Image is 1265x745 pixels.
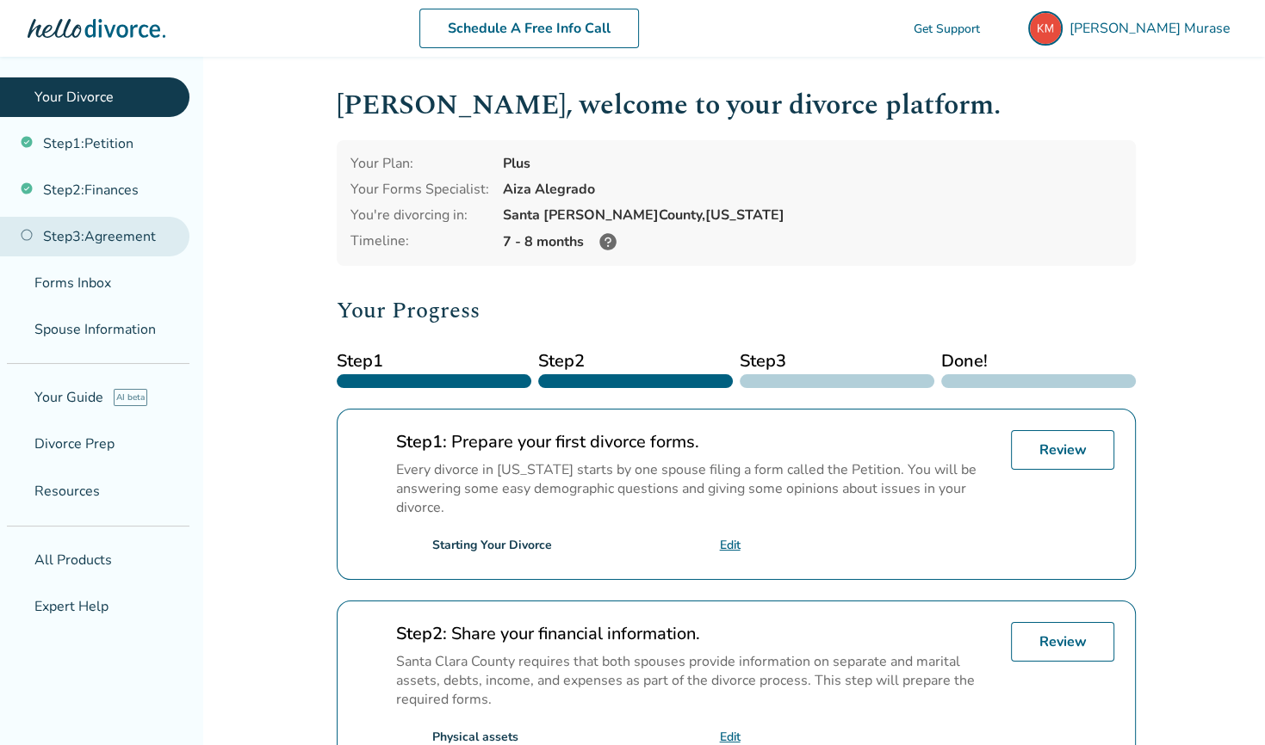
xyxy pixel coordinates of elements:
span: phone_in_talk [893,22,907,35]
div: Plus [503,154,1122,173]
a: Review [1011,430,1114,470]
span: explore [10,391,24,404]
div: Aiza Alegrado [503,180,1122,199]
span: [PERSON_NAME] Murase [1070,19,1237,38]
span: Step 2 [538,348,733,374]
div: Your Plan: [350,154,489,173]
span: check_circle [358,622,382,646]
span: groups [10,600,24,613]
span: menu_book [10,484,24,498]
span: Step 1 [337,348,531,374]
a: phone_in_talkGet Support [893,21,980,37]
span: AI beta [114,389,147,406]
strong: Step 2 : [396,622,447,645]
span: Resources [10,482,100,501]
iframe: Chat Widget [1179,662,1265,745]
span: people [10,323,24,336]
div: Your Forms Specialist: [350,180,489,199]
h2: Your Progress [337,293,1136,328]
div: Starting Your Divorce [432,537,552,553]
p: Every divorce in [US_STATE] starts by one spouse filing a form called the Petition. You will be a... [396,460,997,517]
h2: Share your financial information. [396,622,997,645]
img: katsu610@gmail.com [1028,11,1063,46]
span: Get Support [914,21,980,37]
span: Done! [941,348,1136,374]
div: You're divorcing in: [350,206,489,225]
div: 7 - 8 months [503,231,1122,252]
h1: [PERSON_NAME] , welcome to your divorce platform. [337,84,1136,126]
span: shopping_basket [10,553,24,567]
span: check_circle [410,537,425,552]
div: Santa [PERSON_NAME] County, [US_STATE] [503,206,1122,225]
div: Timeline: [350,231,489,252]
span: shopping_cart [994,18,1014,39]
a: Edit [720,537,741,553]
span: Forms Inbox [34,274,111,292]
a: Review [1011,622,1114,662]
h2: Prepare your first divorce forms. [396,430,997,453]
a: Schedule A Free Info Call [419,9,639,48]
span: check_circle [358,430,382,454]
a: Edit [720,729,741,745]
span: inbox [10,276,24,290]
div: Physical assets [432,729,518,745]
strong: Step 1 : [396,430,447,453]
span: expand_more [158,481,179,502]
span: list_alt_check [10,437,24,451]
p: Santa Clara County requires that both spouses provide information on separate and marital assets,... [396,652,997,709]
span: Step 3 [740,348,934,374]
span: flag_2 [10,90,24,104]
span: check_circle [410,729,425,744]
